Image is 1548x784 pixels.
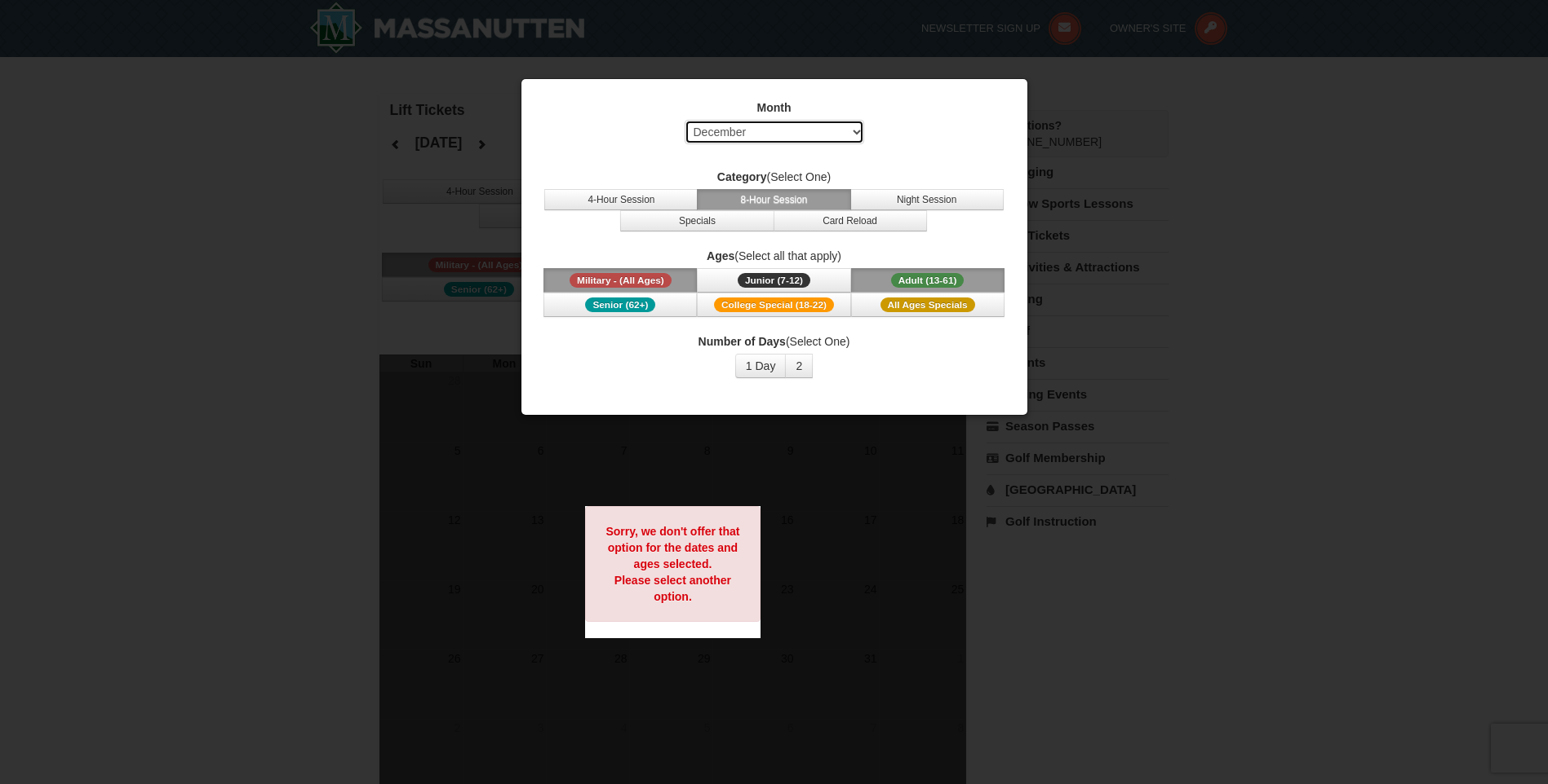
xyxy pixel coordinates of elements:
[542,169,1007,185] label: (Select One)
[717,170,767,183] strong: Category
[707,249,734,262] strong: Ages
[699,335,786,348] strong: Number of Days
[542,248,1007,264] label: (Select all that apply)
[542,333,1007,350] label: (Select One)
[850,189,1004,210] button: Night Session
[851,268,1005,293] button: Adult (13-61)
[774,210,927,231] button: Card Reload
[735,354,787,378] button: 1 Day
[620,210,774,231] button: Specials
[880,297,975,312] span: All Ages Specials
[605,525,739,603] strong: Sorry, we don't offer that option for the dates and ages selected. Please select another option.
[697,189,850,210] button: 8-Hour Session
[785,354,813,378] button: 2
[851,293,1005,317] button: All Ages Specials
[714,297,834,312] span: College Special (18-22)
[891,273,965,288] span: Adult (13-61)
[544,189,698,210] button: 4-Hour Session
[543,268,697,293] button: Military - (All Ages)
[570,273,672,288] span: Military - (All Ages)
[757,101,792,114] strong: Month
[543,293,697,317] button: Senior (62+)
[697,268,850,293] button: Junior (7-12)
[738,273,810,288] span: Junior (7-12)
[585,297,655,312] span: Senior (62+)
[697,293,850,317] button: College Special (18-22)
